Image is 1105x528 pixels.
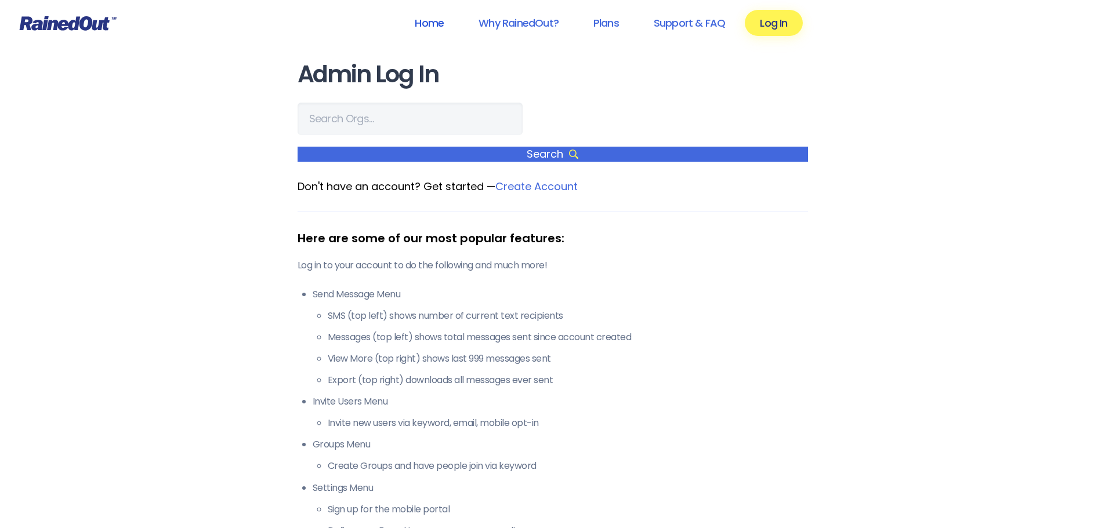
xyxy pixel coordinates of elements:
[313,287,808,387] li: Send Message Menu
[328,502,808,516] li: Sign up for the mobile portal
[298,103,523,135] input: Search Orgs…
[313,395,808,430] li: Invite Users Menu
[328,459,808,473] li: Create Groups and have people join via keyword
[463,10,574,36] a: Why RainedOut?
[639,10,740,36] a: Support & FAQ
[328,373,808,387] li: Export (top right) downloads all messages ever sent
[745,10,802,36] a: Log In
[328,309,808,323] li: SMS (top left) shows number of current text recipients
[298,61,808,88] h1: Admin Log In
[495,179,578,194] a: Create Account
[328,416,808,430] li: Invite new users via keyword, email, mobile opt-in
[328,330,808,344] li: Messages (top left) shows total messages sent since account created
[313,438,808,473] li: Groups Menu
[578,10,634,36] a: Plans
[298,230,808,247] div: Here are some of our most popular features:
[298,258,808,272] p: Log in to your account to do the following and much more!
[328,352,808,366] li: View More (top right) shows last 999 messages sent
[400,10,459,36] a: Home
[298,147,808,162] span: Search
